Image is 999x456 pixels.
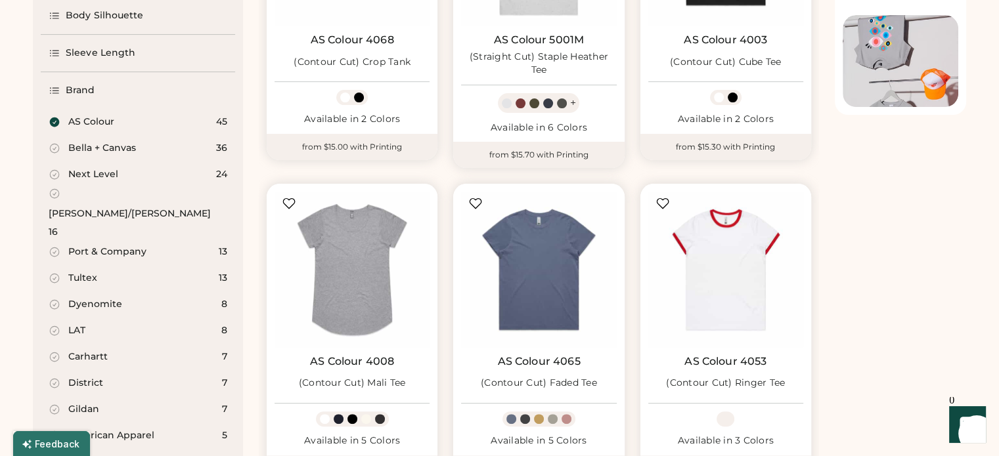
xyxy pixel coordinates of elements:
div: (Contour Cut) Mali Tee [299,377,406,390]
div: American Apparel [68,429,154,442]
a: AS Colour 4003 [684,33,767,47]
div: 24 [216,168,227,181]
div: Brand [66,84,95,97]
a: AS Colour 4008 [310,355,394,368]
div: Bella + Canvas [68,142,136,155]
div: Dyenomite [68,298,122,311]
div: Available in 5 Colors [275,434,430,447]
div: 5 [222,429,227,442]
a: AS Colour 5001M [494,33,584,47]
div: (Contour Cut) Faded Tee [481,377,597,390]
div: 8 [221,298,227,311]
div: Available in 2 Colors [275,113,430,126]
div: (Contour Cut) Cube Tee [670,56,782,69]
div: Available in 2 Colors [648,113,803,126]
div: (Contour Cut) Ringer Tee [666,377,785,390]
div: Gildan [68,403,99,416]
div: 8 [221,324,227,337]
div: 7 [222,403,227,416]
div: 7 [222,377,227,390]
div: Available in 5 Colors [461,434,616,447]
div: Available in 6 Colors [461,121,616,135]
div: 36 [216,142,227,155]
a: AS Colour 4053 [684,355,766,368]
div: Body Silhouette [66,9,144,22]
div: [PERSON_NAME]/[PERSON_NAME] [49,207,211,220]
img: AS Colour 4008 (Contour Cut) Mali Tee [275,192,430,346]
div: Carhartt [68,350,108,363]
div: 13 [219,272,227,285]
div: LAT [68,324,85,337]
div: from $15.70 with Printing [453,142,624,168]
div: 45 [216,115,227,129]
div: Port & Company [68,245,146,259]
div: Sleeve Length [66,47,135,60]
div: (Contour Cut) Crop Tank [294,56,411,69]
div: District [68,377,103,390]
iframe: Front Chat [937,397,993,453]
div: from $15.30 with Printing [640,134,811,160]
div: Available in 3 Colors [648,434,803,447]
div: 13 [219,245,227,259]
img: AS Colour 4065 (Contour Cut) Faded Tee [461,192,616,346]
img: Image of Lisa Congdon Eye Print on T-Shirt and Hat [843,15,958,108]
div: 7 [222,350,227,363]
div: 16 [49,226,58,239]
div: from $15.00 with Printing [267,134,437,160]
div: Next Level [68,168,118,181]
div: + [569,96,575,110]
div: (Straight Cut) Staple Heather Tee [461,51,616,77]
a: AS Colour 4068 [311,33,394,47]
a: AS Colour 4065 [497,355,580,368]
div: Tultex [68,272,97,285]
img: AS Colour 4053 (Contour Cut) Ringer Tee [648,192,803,346]
div: AS Colour [68,115,114,129]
